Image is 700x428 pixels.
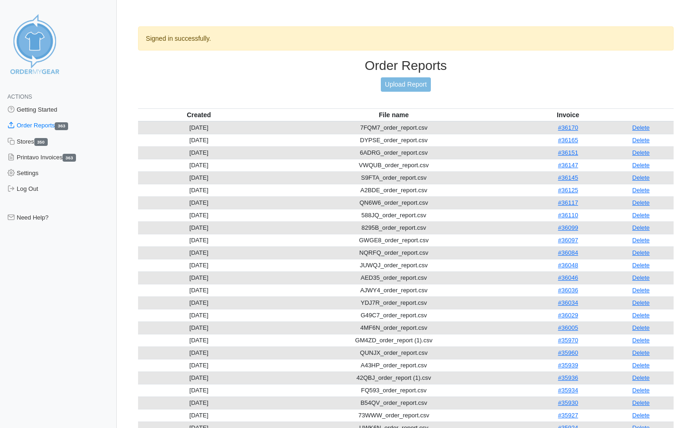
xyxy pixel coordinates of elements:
td: FQ593_order_report.csv [260,384,528,397]
td: [DATE] [138,221,260,234]
a: #36084 [558,249,578,256]
a: #35927 [558,412,578,419]
td: 4MF6N_order_report.csv [260,321,528,334]
a: Delete [632,349,650,356]
td: B54QV_order_report.csv [260,397,528,409]
td: QUNJX_order_report.csv [260,346,528,359]
a: #36034 [558,299,578,306]
td: [DATE] [138,371,260,384]
td: [DATE] [138,384,260,397]
td: DYPSE_order_report.csv [260,134,528,146]
a: #36170 [558,124,578,131]
td: 7FQM7_order_report.csv [260,121,528,134]
td: [DATE] [138,196,260,209]
a: Delete [632,162,650,169]
div: Signed in successfully. [138,26,674,50]
a: Delete [632,249,650,256]
td: AED35_order_report.csv [260,271,528,284]
td: [DATE] [138,284,260,296]
a: #36145 [558,174,578,181]
a: #36165 [558,137,578,144]
a: #36125 [558,187,578,194]
td: QN6W6_order_report.csv [260,196,528,209]
td: [DATE] [138,296,260,309]
td: [DATE] [138,159,260,171]
a: #36147 [558,162,578,169]
h3: Order Reports [138,58,674,74]
a: Upload Report [381,77,431,92]
a: #36097 [558,237,578,244]
a: #36048 [558,262,578,269]
td: AJWY4_order_report.csv [260,284,528,296]
a: Delete [632,337,650,344]
td: [DATE] [138,246,260,259]
a: Delete [632,362,650,369]
span: 363 [55,122,68,130]
a: Delete [632,149,650,156]
td: 6ADRG_order_report.csv [260,146,528,159]
td: VWQUB_order_report.csv [260,159,528,171]
td: [DATE] [138,121,260,134]
a: Delete [632,262,650,269]
td: [DATE] [138,346,260,359]
td: [DATE] [138,209,260,221]
td: [DATE] [138,234,260,246]
td: [DATE] [138,184,260,196]
td: S9FTA_order_report.csv [260,171,528,184]
a: Delete [632,124,650,131]
th: File name [260,108,528,121]
a: Delete [632,312,650,319]
a: Delete [632,274,650,281]
a: #35936 [558,374,578,381]
a: #35930 [558,399,578,406]
td: [DATE] [138,146,260,159]
a: #36046 [558,274,578,281]
td: YDJ7R_order_report.csv [260,296,528,309]
a: #36005 [558,324,578,331]
a: Delete [632,399,650,406]
td: [DATE] [138,171,260,184]
a: #36099 [558,224,578,231]
a: Delete [632,199,650,206]
td: [DATE] [138,309,260,321]
td: [DATE] [138,409,260,422]
a: #36110 [558,212,578,219]
a: Delete [632,224,650,231]
a: Delete [632,299,650,306]
td: [DATE] [138,334,260,346]
td: 588JQ_order_report.csv [260,209,528,221]
a: Delete [632,412,650,419]
span: Actions [7,94,32,100]
a: Delete [632,212,650,219]
a: #36151 [558,149,578,156]
a: Delete [632,137,650,144]
td: 42QBJ_order_report (1).csv [260,371,528,384]
a: Delete [632,174,650,181]
td: [DATE] [138,321,260,334]
td: 8295B_order_report.csv [260,221,528,234]
a: #35934 [558,387,578,394]
td: [DATE] [138,359,260,371]
a: #35939 [558,362,578,369]
td: NQRFQ_order_report.csv [260,246,528,259]
span: 363 [63,154,76,162]
td: [DATE] [138,271,260,284]
td: [DATE] [138,397,260,409]
a: #36036 [558,287,578,294]
span: 350 [34,138,48,146]
td: 73WWW_order_report.csv [260,409,528,422]
a: Delete [632,324,650,331]
a: #35970 [558,337,578,344]
a: #35960 [558,349,578,356]
a: Delete [632,387,650,394]
td: GWGE8_order_report.csv [260,234,528,246]
td: [DATE] [138,259,260,271]
a: #36117 [558,199,578,206]
a: #36029 [558,312,578,319]
a: Delete [632,374,650,381]
td: A43HP_order_report.csv [260,359,528,371]
a: Delete [632,237,650,244]
td: A2BDE_order_report.csv [260,184,528,196]
a: Delete [632,187,650,194]
a: Delete [632,287,650,294]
